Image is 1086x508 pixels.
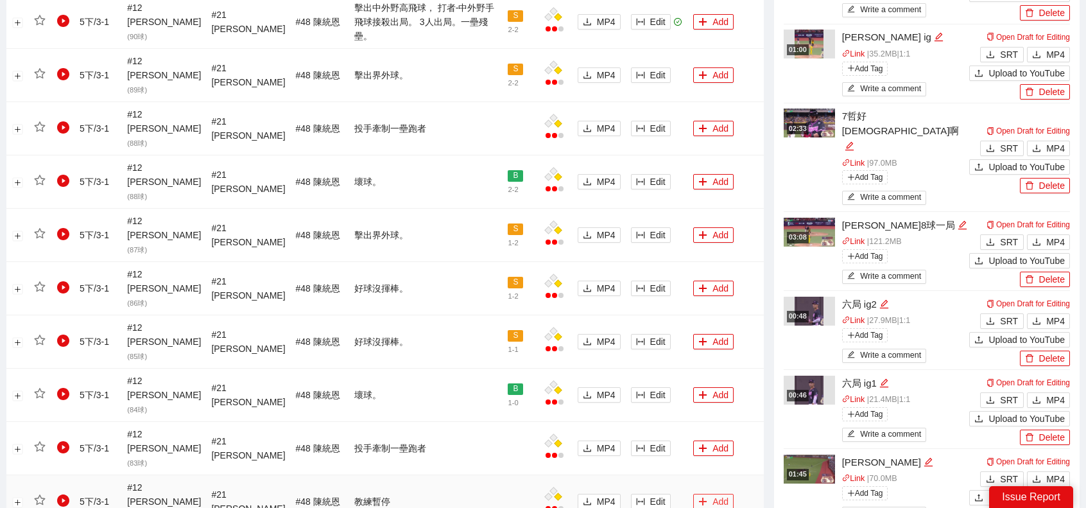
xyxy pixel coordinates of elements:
img: 7e97cbcd-0578-48b4-89b0-18469e0ac606.jpg [784,455,835,484]
span: download [583,17,592,28]
span: # 48 陳統恩 [296,283,340,293]
span: column-width [636,497,645,507]
span: ( 89 球) [127,86,147,94]
span: 5 下 / 3 - 1 [80,123,109,134]
button: downloadMP4 [578,441,621,456]
span: 5 下 / 3 - 1 [80,177,109,187]
span: # 21 [PERSON_NAME] [211,329,285,354]
a: Open Draft for Editing [987,33,1070,42]
p: | 27.9 MB | 1:1 [842,315,970,328]
div: [PERSON_NAME] ig [842,30,970,45]
span: edit [879,299,889,309]
span: S [508,277,523,288]
span: Edit [650,15,666,29]
span: download [583,390,592,401]
button: Expand row [12,284,22,294]
button: downloadSRT [980,234,1024,250]
span: # 12 [PERSON_NAME] [127,109,201,148]
span: ( 86 球) [127,299,147,307]
button: column-widthEdit [631,121,671,136]
button: deleteDelete [1020,5,1070,21]
div: [PERSON_NAME]8球一局 [842,218,970,233]
span: S [508,10,523,22]
td: 壞球。 [349,155,503,209]
span: download [583,231,592,241]
button: downloadMP4 [1027,47,1070,62]
span: S [508,223,523,235]
span: plus [847,173,855,181]
span: Edit [650,388,666,402]
span: # 12 [PERSON_NAME] [127,216,201,254]
span: copy [987,379,994,387]
button: uploadUpload to YouTube [969,159,1070,175]
div: Edit [879,376,889,391]
span: MP4 [1046,235,1065,249]
span: ( 87 球) [127,246,147,254]
span: MP4 [1046,314,1065,328]
span: delete [1025,433,1034,443]
span: column-width [636,124,645,134]
span: copy [987,458,994,466]
span: link [842,316,850,324]
span: edit [934,32,944,42]
button: editWrite a comment [842,191,927,205]
span: upload [974,256,983,267]
div: Edit [958,218,967,233]
span: edit [845,141,854,151]
span: edit [958,220,967,230]
span: # 21 [PERSON_NAME] [211,170,285,194]
button: plusAdd [693,334,734,349]
a: linkLink [842,159,865,168]
div: Issue Report [989,486,1073,508]
div: 六局 ig2 [842,297,970,312]
button: downloadMP4 [578,281,621,296]
span: MP4 [597,228,616,242]
button: plusAdd [693,441,734,456]
span: # 48 陳統恩 [296,177,340,187]
span: upload [974,162,983,173]
span: download [583,71,592,81]
span: Edit [650,441,666,455]
span: plus [698,390,707,401]
span: star [34,228,46,240]
span: plus [698,71,707,81]
span: 1 - 2 [508,239,518,247]
span: download [583,284,592,294]
span: plus [698,284,707,294]
button: uploadUpload to YouTube [969,332,1070,347]
span: column-width [636,390,645,401]
img: 1b490dac-74d4-4f5c-a93d-e32061e37304.jpg [784,218,835,247]
span: play-circle [57,175,70,188]
span: play-circle [57,281,70,294]
button: uploadUpload to YouTube [969,490,1070,505]
button: plusAdd [693,227,734,243]
button: downloadMP4 [578,121,621,136]
img: 54611d29-f7e0-4143-a527-96271c4c1f19.jpg [784,109,835,137]
button: Expand row [12,497,22,507]
span: download [1032,50,1041,60]
span: download [986,50,995,60]
img: cfc8c716-1707-4b67-b25a-21b531f716b6.jpg [795,297,823,326]
span: delete [1025,8,1034,19]
p: | 35.2 MB | 1:1 [842,48,970,61]
span: MP4 [597,388,616,402]
span: 5 下 / 3 - 1 [80,17,109,27]
button: column-widthEdit [631,174,671,189]
span: check-circle [674,18,682,26]
span: star [34,68,46,80]
button: deleteDelete [1020,430,1070,445]
span: download [583,444,592,454]
span: Upload to YouTube [988,254,1065,268]
span: play-circle [57,441,70,454]
div: Edit [924,455,933,470]
button: Expand row [12,17,22,28]
span: column-width [636,231,645,241]
a: linkLink [842,395,865,404]
button: downloadMP4 [578,174,621,189]
div: Edit [934,30,944,45]
span: MP4 [1046,141,1065,155]
button: downloadSRT [980,141,1024,156]
span: SRT [1000,48,1018,62]
span: # 48 陳統恩 [296,123,340,134]
span: download [1032,238,1041,248]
